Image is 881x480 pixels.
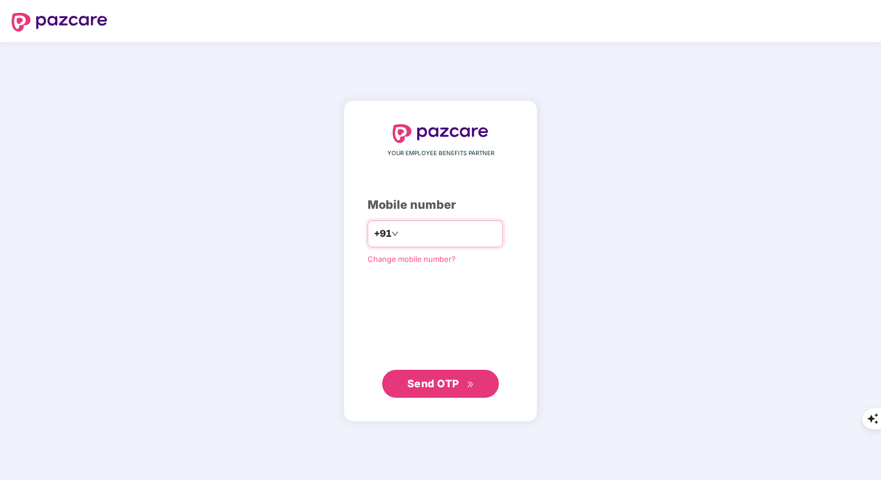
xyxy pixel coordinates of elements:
[407,377,459,390] span: Send OTP
[368,254,456,264] a: Change mobile number?
[382,370,499,398] button: Send OTPdouble-right
[12,13,107,31] img: logo
[393,124,488,143] img: logo
[374,226,391,241] span: +91
[387,149,494,158] span: YOUR EMPLOYEE BENEFITS PARTNER
[391,230,398,237] span: down
[467,381,474,388] span: double-right
[368,196,513,214] div: Mobile number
